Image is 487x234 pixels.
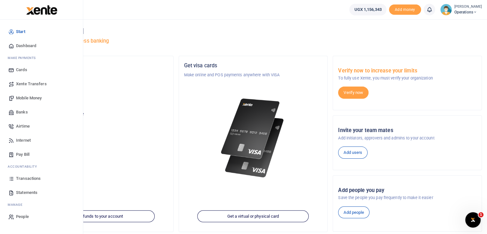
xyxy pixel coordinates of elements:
a: Pay Bill [5,147,78,162]
a: Cards [5,63,78,77]
span: Dashboard [16,43,36,49]
span: 1 [478,212,483,217]
img: logo-large [26,5,57,15]
li: M [5,200,78,210]
a: Mobile Money [5,91,78,105]
a: Add money [389,7,421,12]
span: Internet [16,137,31,144]
a: Start [5,25,78,39]
span: Pay Bill [16,151,29,158]
span: Banks [16,109,28,115]
span: People [16,213,29,220]
a: Statements [5,186,78,200]
a: Dashboard [5,39,78,53]
img: profile-user [440,4,452,15]
a: Airtime [5,119,78,133]
a: Xente Transfers [5,77,78,91]
a: Transactions [5,171,78,186]
span: Add money [389,4,421,15]
span: UGX 1,156,343 [354,6,381,13]
span: Transactions [16,175,41,182]
span: Statements [16,189,37,196]
li: Ac [5,162,78,171]
a: Internet [5,133,78,147]
li: Toup your wallet [389,4,421,15]
a: Banks [5,105,78,119]
small: [PERSON_NAME] [454,4,482,10]
li: Wallet ballance [347,4,389,15]
a: UGX 1,156,343 [349,4,386,15]
span: Mobile Money [16,95,42,101]
span: anage [11,202,23,207]
span: Airtime [16,123,30,130]
span: Cards [16,67,27,73]
iframe: Intercom live chat [465,212,481,228]
a: logo-small logo-large logo-large [26,7,57,12]
li: M [5,53,78,63]
a: profile-user [PERSON_NAME] Operations [440,4,482,15]
span: Start [16,29,25,35]
span: ake Payments [11,55,36,60]
span: Xente Transfers [16,81,47,87]
span: Operations [454,9,482,15]
span: countability [12,164,37,169]
a: People [5,210,78,224]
